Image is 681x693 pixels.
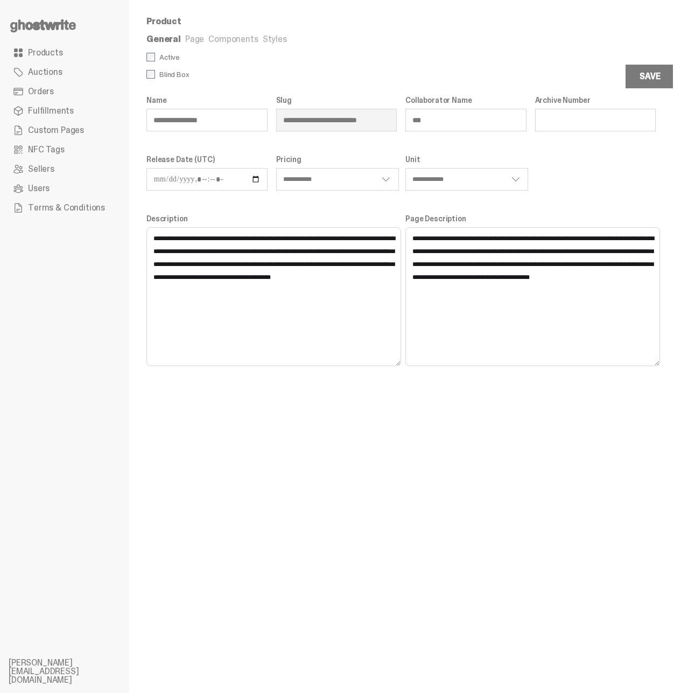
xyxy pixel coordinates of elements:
[9,121,121,140] a: Custom Pages
[276,155,397,164] label: Pricing
[208,33,258,45] a: Components
[9,62,121,82] a: Auctions
[626,65,674,88] button: Save
[28,87,54,96] span: Orders
[28,107,74,115] span: Fulfillments
[28,68,62,76] span: Auctions
[9,140,121,159] a: NFC Tags
[9,198,121,218] a: Terms & Conditions
[405,155,526,164] label: Unit
[28,48,63,57] span: Products
[276,96,397,104] label: Slug
[146,70,401,79] label: Blind Box
[640,72,660,81] div: Save
[146,70,155,79] input: Blind Box
[28,165,54,173] span: Sellers
[185,33,204,45] a: Page
[9,659,138,684] li: [PERSON_NAME][EMAIL_ADDRESS][DOMAIN_NAME]
[146,33,181,45] a: General
[146,96,268,104] label: Name
[9,159,121,179] a: Sellers
[535,96,656,104] label: Archive Number
[9,82,121,101] a: Orders
[9,179,121,198] a: Users
[28,204,105,212] span: Terms & Conditions
[146,53,401,61] label: Active
[263,33,287,45] a: Styles
[9,43,121,62] a: Products
[28,126,84,135] span: Custom Pages
[28,145,65,154] span: NFC Tags
[405,96,526,104] label: Collaborator Name
[9,101,121,121] a: Fulfillments
[28,184,50,193] span: Users
[405,214,656,223] label: Page Description
[146,155,268,164] label: Release Date (UTC)
[146,16,181,27] a: Product
[146,53,155,61] input: Active
[146,214,397,223] label: Description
